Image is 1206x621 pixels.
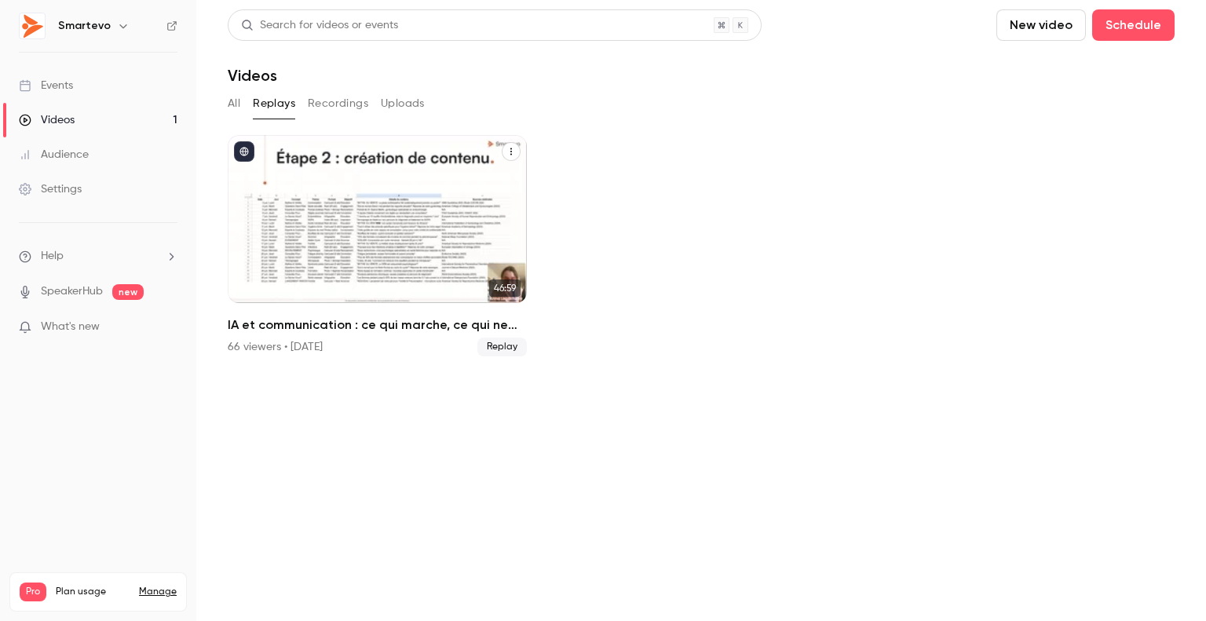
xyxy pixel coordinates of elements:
[19,181,82,197] div: Settings
[228,9,1175,612] section: Videos
[58,18,111,34] h6: Smartevo
[41,248,64,265] span: Help
[19,78,73,93] div: Events
[477,338,527,356] span: Replay
[20,13,45,38] img: Smartevo
[228,135,527,356] a: 46:59IA et communication : ce qui marche, ce qui ne marche pas...du brief à la publication ?66 vi...
[56,586,130,598] span: Plan usage
[228,339,323,355] div: 66 viewers • [DATE]
[228,135,527,356] li: IA et communication : ce qui marche, ce qui ne marche pas...du brief à la publication ?
[19,248,177,265] li: help-dropdown-opener
[381,91,425,116] button: Uploads
[234,141,254,162] button: published
[996,9,1086,41] button: New video
[228,316,527,334] h2: IA et communication : ce qui marche, ce qui ne marche pas...du brief à la publication ?
[112,284,144,300] span: new
[1092,9,1175,41] button: Schedule
[228,66,277,85] h1: Videos
[228,135,1175,356] ul: Videos
[241,17,398,34] div: Search for videos or events
[139,586,177,598] a: Manage
[228,91,240,116] button: All
[41,319,100,335] span: What's new
[489,279,521,297] span: 46:59
[253,91,295,116] button: Replays
[19,112,75,128] div: Videos
[308,91,368,116] button: Recordings
[20,583,46,601] span: Pro
[41,283,103,300] a: SpeakerHub
[19,147,89,163] div: Audience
